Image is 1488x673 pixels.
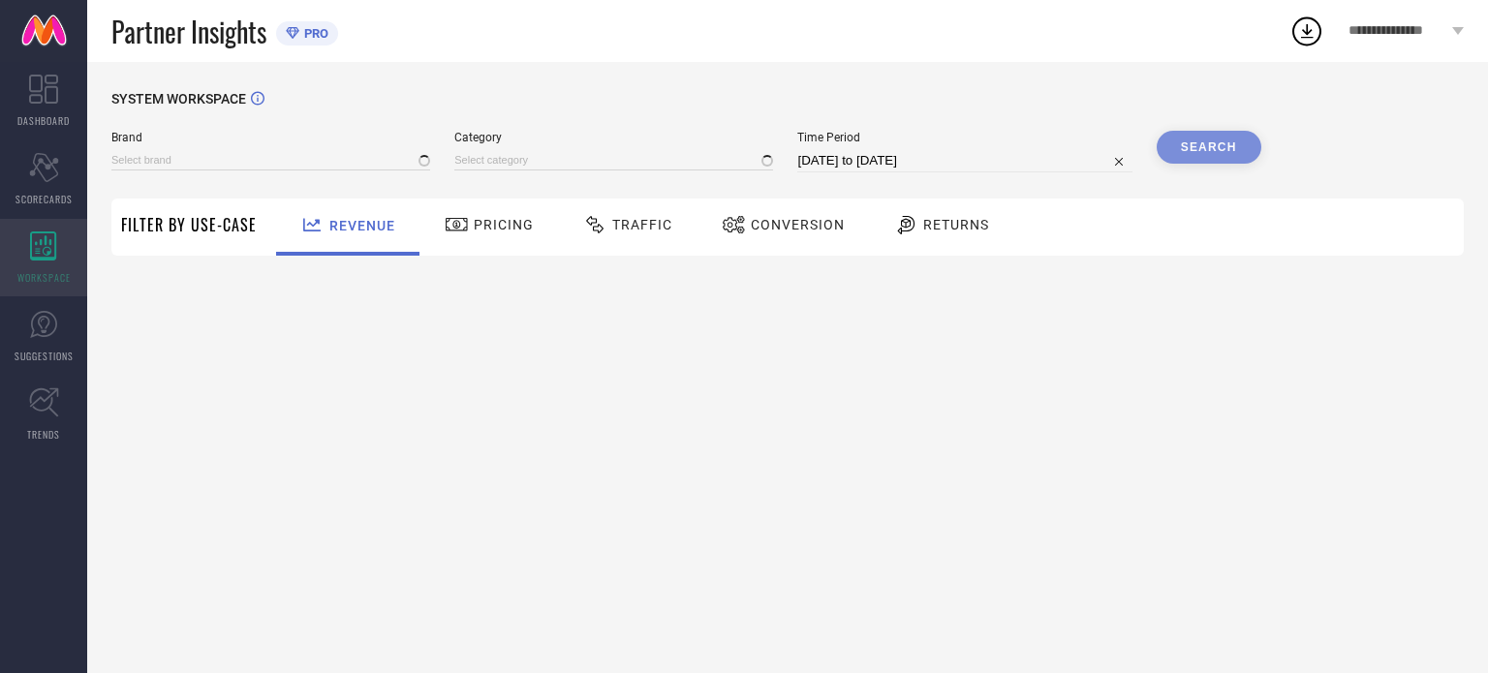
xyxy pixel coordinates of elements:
[299,26,328,41] span: PRO
[121,213,257,236] span: Filter By Use-Case
[454,131,773,144] span: Category
[797,131,1131,144] span: Time Period
[612,217,672,232] span: Traffic
[27,427,60,442] span: TRENDS
[797,149,1131,172] input: Select time period
[15,349,74,363] span: SUGGESTIONS
[111,131,430,144] span: Brand
[15,192,73,206] span: SCORECARDS
[111,150,430,170] input: Select brand
[474,217,534,232] span: Pricing
[751,217,845,232] span: Conversion
[923,217,989,232] span: Returns
[17,113,70,128] span: DASHBOARD
[111,12,266,51] span: Partner Insights
[111,91,246,107] span: SYSTEM WORKSPACE
[454,150,773,170] input: Select category
[329,218,395,233] span: Revenue
[1289,14,1324,48] div: Open download list
[17,270,71,285] span: WORKSPACE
